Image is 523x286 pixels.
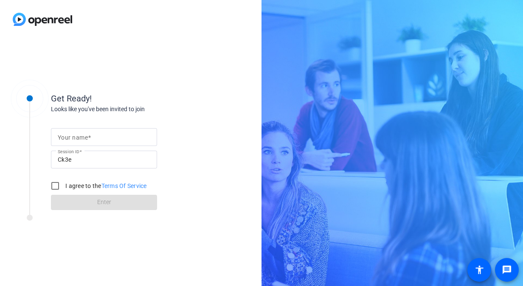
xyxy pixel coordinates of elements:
a: Terms Of Service [101,182,147,189]
mat-label: Session ID [58,149,79,154]
mat-icon: message [502,265,512,275]
mat-label: Your name [58,134,88,141]
div: Looks like you've been invited to join [51,105,221,114]
mat-icon: accessibility [474,265,484,275]
label: I agree to the [64,182,147,190]
div: Get Ready! [51,92,221,105]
